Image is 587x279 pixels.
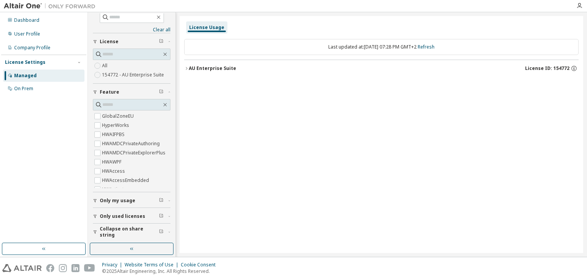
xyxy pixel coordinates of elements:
div: Website Terms of Use [125,262,181,268]
label: HWAccess [102,167,126,176]
img: instagram.svg [59,264,67,272]
label: GlobalZoneEU [102,112,135,121]
button: License [93,33,170,50]
div: License Settings [5,59,45,65]
button: AU Enterprise SuiteLicense ID: 154772 [184,60,579,77]
span: Only my usage [100,198,135,204]
img: facebook.svg [46,264,54,272]
a: Clear all [93,27,170,33]
a: Refresh [418,44,435,50]
img: altair_logo.svg [2,264,42,272]
div: Managed [14,73,37,79]
img: youtube.svg [84,264,95,272]
img: linkedin.svg [71,264,79,272]
span: Clear filter [159,198,164,204]
button: Only my usage [93,192,170,209]
div: AU Enterprise Suite [189,65,236,71]
label: HyperWorks [102,121,131,130]
label: HWAMDCPrivateExplorerPlus [102,148,167,157]
div: Cookie Consent [181,262,220,268]
span: License ID: 154772 [525,65,569,71]
span: Clear filter [159,89,164,95]
button: Collapse on share string [93,224,170,240]
button: Feature [93,84,170,101]
div: License Usage [189,24,224,31]
span: License [100,39,118,45]
button: Only used licenses [93,208,170,225]
div: Last updated at: [DATE] 07:28 PM GMT+2 [184,39,579,55]
img: Altair One [4,2,99,10]
div: Privacy [102,262,125,268]
div: Dashboard [14,17,39,23]
div: User Profile [14,31,40,37]
label: HWAWPF [102,157,123,167]
label: HWAccessEmbedded [102,176,151,185]
label: 154772 - AU Enterprise Suite [102,70,165,79]
p: © 2025 Altair Engineering, Inc. All Rights Reserved. [102,268,220,274]
span: Feature [100,89,119,95]
div: Company Profile [14,45,50,51]
label: HWAIFPBS [102,130,126,139]
span: Only used licenses [100,213,145,219]
span: Clear filter [159,39,164,45]
label: HWActivate [102,185,128,194]
label: HWAMDCPrivateAuthoring [102,139,161,148]
span: Collapse on share string [100,226,159,238]
span: Clear filter [159,229,164,235]
div: On Prem [14,86,33,92]
span: Clear filter [159,213,164,219]
label: All [102,61,109,70]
